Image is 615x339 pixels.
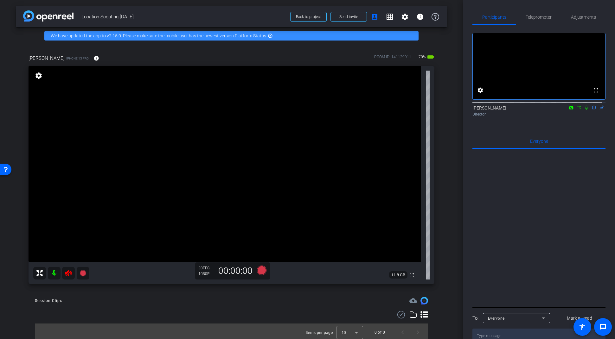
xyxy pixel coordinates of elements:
[29,55,65,62] span: [PERSON_NAME]
[427,53,434,61] mat-icon: battery_std
[482,15,506,19] span: Participants
[592,86,600,94] mat-icon: fullscreen
[44,31,419,41] div: We have updated the app to v2.15.0. Please make sure the mobile user has the newest version.
[35,298,62,304] div: Session Clips
[420,297,428,304] img: Session clips
[66,56,89,61] span: iPhone 15 Pro
[401,13,409,21] mat-icon: settings
[567,315,592,322] span: Mark all read
[81,10,286,23] span: Location Scouting [DATE]
[408,271,416,279] mat-icon: fullscreen
[472,105,605,117] div: [PERSON_NAME]
[472,111,605,117] div: Director
[198,271,214,276] div: 1080P
[93,55,99,61] mat-icon: info
[488,316,505,321] span: Everyone
[374,54,411,63] div: ROOM ID: 141139911
[579,323,586,331] mat-icon: accessibility
[235,33,266,38] a: Platform Status
[409,297,417,304] mat-icon: cloud_upload
[198,266,214,271] div: 30
[526,15,552,19] span: Teleprompter
[477,86,484,94] mat-icon: settings
[530,139,548,143] span: Everyone
[339,14,358,19] span: Send invite
[290,12,327,22] button: Back to project
[416,13,424,21] mat-icon: info
[296,15,321,19] span: Back to project
[418,52,427,62] span: 70%
[599,323,607,331] mat-icon: message
[203,266,209,270] span: FPS
[375,329,385,336] div: 0 of 0
[268,33,273,38] mat-icon: highlight_off
[389,271,407,279] span: 11.8 GB
[409,297,417,304] span: Destinations for your clips
[571,15,596,19] span: Adjustments
[306,330,334,336] div: Items per page:
[23,10,74,22] img: app-logo
[472,315,478,322] div: To:
[371,13,378,21] mat-icon: account_box
[34,72,43,79] mat-icon: settings
[214,266,257,276] div: 00:00:00
[554,312,606,324] button: Mark all read
[590,104,598,110] mat-icon: flip
[386,13,394,21] mat-icon: grid_on
[330,12,367,22] button: Send invite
